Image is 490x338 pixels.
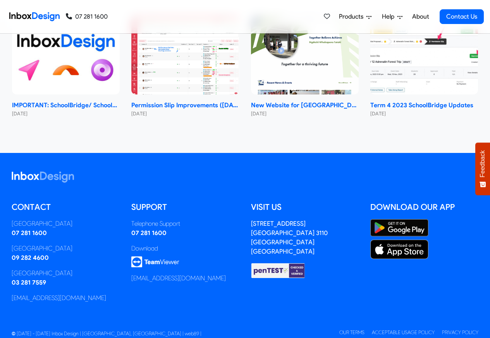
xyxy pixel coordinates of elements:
address: [STREET_ADDRESS] [GEOGRAPHIC_DATA] 3110 [GEOGRAPHIC_DATA] [GEOGRAPHIC_DATA] [251,220,328,255]
strong: Permission Slip Improvements ([DATE]) [131,101,239,110]
img: New Website for Whangaparāoa College [251,14,359,95]
div: [GEOGRAPHIC_DATA] [12,219,120,228]
h5: Visit us [251,201,359,213]
a: Contact Us [440,9,484,24]
a: Permission Slip Improvements (June 2024) Permission Slip Improvements ([DATE]) [DATE] [131,14,239,118]
div: [GEOGRAPHIC_DATA] [12,269,120,278]
strong: New Website for [GEOGRAPHIC_DATA] [251,101,359,110]
div: Download [131,244,239,253]
a: Products [336,9,375,24]
a: 07 281 1600 [66,12,108,21]
strong: Term 4 2023 SchoolBridge Updates [370,101,478,110]
img: Term 4 2023 SchoolBridge Updates [370,14,478,95]
small: [DATE] [12,110,120,117]
img: Apple App Store [370,240,428,259]
a: 07 281 1600 [131,229,167,237]
small: [DATE] [131,110,239,117]
a: [EMAIL_ADDRESS][DOMAIN_NAME] [12,294,106,302]
span: Help [382,12,397,21]
small: [DATE] [370,110,478,117]
button: Feedback - Show survey [475,142,490,195]
h5: Contact [12,201,120,213]
small: [DATE] [251,110,359,117]
a: [EMAIL_ADDRESS][DOMAIN_NAME] [131,275,226,282]
a: Privacy Policy [442,329,478,335]
a: About [410,9,431,24]
img: Google Play Store [370,219,428,237]
img: Permission Slip Improvements (June 2024) [131,14,239,95]
img: Checked & Verified by penTEST [251,263,305,279]
a: Term 4 2023 SchoolBridge Updates Term 4 2023 SchoolBridge Updates [DATE] [370,14,478,118]
div: [GEOGRAPHIC_DATA] [12,244,120,253]
img: IMPORTANT: SchoolBridge/ SchoolPoint Data- Sharing Information- NEW 2024 [12,14,120,95]
a: Help [379,9,406,24]
a: New Website for Whangaparāoa College New Website for [GEOGRAPHIC_DATA] [DATE] [251,14,359,118]
a: Checked & Verified by penTEST [251,266,305,274]
img: logo_teamviewer.svg [131,256,179,268]
a: IMPORTANT: SchoolBridge/ SchoolPoint Data- Sharing Information- NEW 2024 IMPORTANT: SchoolBridge/... [12,14,120,118]
a: 09 282 4600 [12,254,49,261]
span: Products [339,12,366,21]
a: Acceptable Usage Policy [372,329,435,335]
span: Feedback [479,150,486,177]
h5: Download our App [370,201,478,213]
a: 07 281 1600 [12,229,47,237]
a: Our Terms [339,329,364,335]
span: © [DATE] - [DATE] Inbox Design | [GEOGRAPHIC_DATA], [GEOGRAPHIC_DATA] | web89 | [12,331,201,336]
a: [STREET_ADDRESS][GEOGRAPHIC_DATA] 3110[GEOGRAPHIC_DATA][GEOGRAPHIC_DATA] [251,220,328,255]
div: Telephone Support [131,219,239,228]
h5: Support [131,201,239,213]
strong: IMPORTANT: SchoolBridge/ SchoolPoint Data- Sharing Information- NEW 2024 [12,101,120,110]
a: 03 281 7559 [12,279,46,286]
img: logo_inboxdesign_white.svg [12,172,74,183]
